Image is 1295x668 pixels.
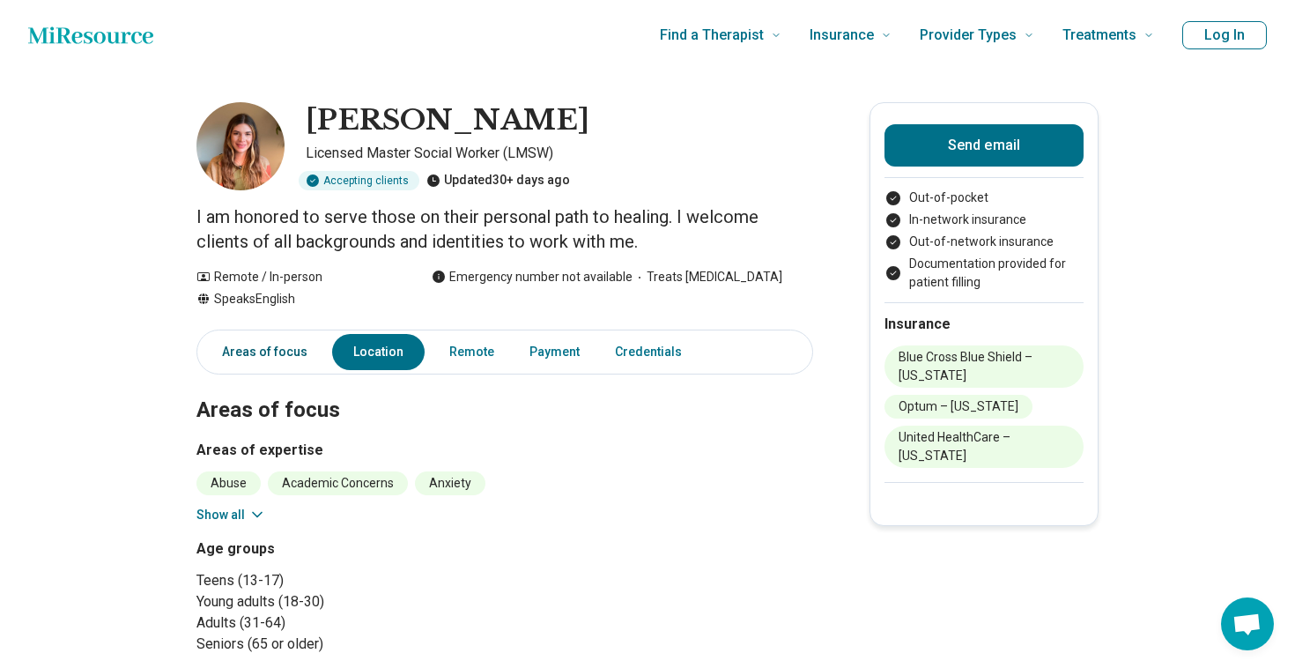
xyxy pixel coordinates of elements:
[415,471,485,495] li: Anxiety
[196,440,813,461] h3: Areas of expertise
[884,345,1084,388] li: Blue Cross Blue Shield – [US_STATE]
[306,102,589,139] h1: [PERSON_NAME]
[196,204,813,254] p: I am honored to serve those on their personal path to healing. I welcome clients of all backgroun...
[884,255,1084,292] li: Documentation provided for patient filling
[884,314,1084,335] h2: Insurance
[920,23,1017,48] span: Provider Types
[196,471,261,495] li: Abuse
[884,189,1084,292] ul: Payment options
[201,334,318,370] a: Areas of focus
[332,334,425,370] a: Location
[28,18,153,53] a: Home page
[196,353,813,426] h2: Areas of focus
[884,426,1084,468] li: United HealthCare – [US_STATE]
[884,395,1032,419] li: Optum – [US_STATE]
[884,233,1084,251] li: Out-of-network insurance
[884,124,1084,167] button: Send email
[884,211,1084,229] li: In-network insurance
[660,23,764,48] span: Find a Therapist
[196,591,498,612] li: Young adults (18-30)
[519,334,590,370] a: Payment
[884,189,1084,207] li: Out-of-pocket
[426,171,570,190] div: Updated 30+ days ago
[196,612,498,634] li: Adults (31-64)
[604,334,703,370] a: Credentials
[633,268,782,286] span: Treats [MEDICAL_DATA]
[196,268,396,286] div: Remote / In-person
[196,538,498,560] h3: Age groups
[1221,597,1274,650] div: Open chat
[196,570,498,591] li: Teens (13-17)
[810,23,874,48] span: Insurance
[196,290,396,308] div: Speaks English
[196,506,266,524] button: Show all
[439,334,505,370] a: Remote
[306,143,813,164] p: Licensed Master Social Worker (LMSW)
[1062,23,1136,48] span: Treatments
[432,268,633,286] div: Emergency number not available
[196,634,498,655] li: Seniors (65 or older)
[1182,21,1267,49] button: Log In
[268,471,408,495] li: Academic Concerns
[196,102,285,190] img: Joanna Ransdell, Licensed Master Social Worker (LMSW)
[299,171,419,190] div: Accepting clients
